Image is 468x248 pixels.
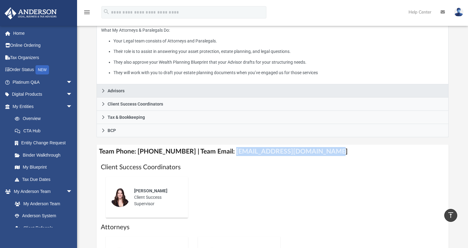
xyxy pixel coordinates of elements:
[9,113,82,125] a: Overview
[66,76,79,89] span: arrow_drop_down
[66,100,79,113] span: arrow_drop_down
[4,39,82,52] a: Online Ordering
[113,69,444,77] li: They will work with you to draft your estate planning documents when you’ve engaged us for those ...
[35,65,49,74] div: NEW
[9,210,79,222] a: Anderson System
[96,22,448,85] div: Attorneys & Paralegals
[83,12,91,16] a: menu
[101,163,444,172] h1: Client Success Coordinators
[113,48,444,55] li: Their role is to assist in answering your asset protection, estate planning, and legal questions.
[454,8,463,17] img: User Pic
[4,51,82,64] a: Tax Organizers
[4,88,82,101] a: Digital Productsarrow_drop_down
[108,115,145,119] span: Tax & Bookkeeping
[4,27,82,39] a: Home
[66,186,79,198] span: arrow_drop_down
[134,188,167,193] span: [PERSON_NAME]
[103,8,110,15] i: search
[447,211,454,219] i: vertical_align_top
[101,26,444,77] p: What My Attorneys & Paralegals Do:
[110,187,130,207] img: thumbnail
[113,58,444,66] li: They also approve your Wealth Planning Blueprint that your Advisor drafts for your structuring ne...
[4,100,82,113] a: My Entitiesarrow_drop_down
[3,7,59,19] img: Anderson Advisors Platinum Portal
[108,128,116,133] span: BCP
[9,222,79,234] a: Client Referrals
[4,186,79,198] a: My Anderson Teamarrow_drop_down
[108,102,163,106] span: Client Success Coordinators
[9,198,76,210] a: My Anderson Team
[130,183,184,211] div: Client Success Supervisor
[108,89,125,93] span: Advisors
[9,137,82,149] a: Entity Change Request
[113,37,444,45] li: Your Legal team consists of Attorneys and Paralegals.
[96,111,448,124] a: Tax & Bookkeeping
[83,9,91,16] i: menu
[444,209,457,222] a: vertical_align_top
[9,125,82,137] a: CTA Hub
[96,84,448,98] a: Advisors
[4,64,82,76] a: Order StatusNEW
[9,173,82,186] a: Tax Due Dates
[101,223,444,232] h1: Attorneys
[66,88,79,101] span: arrow_drop_down
[96,145,448,158] h4: Team Phone: [PHONE_NUMBER] | Team Email: [EMAIL_ADDRESS][DOMAIN_NAME]
[96,124,448,137] a: BCP
[96,98,448,111] a: Client Success Coordinators
[9,161,79,174] a: My Blueprint
[4,76,82,88] a: Platinum Q&Aarrow_drop_down
[9,149,82,161] a: Binder Walkthrough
